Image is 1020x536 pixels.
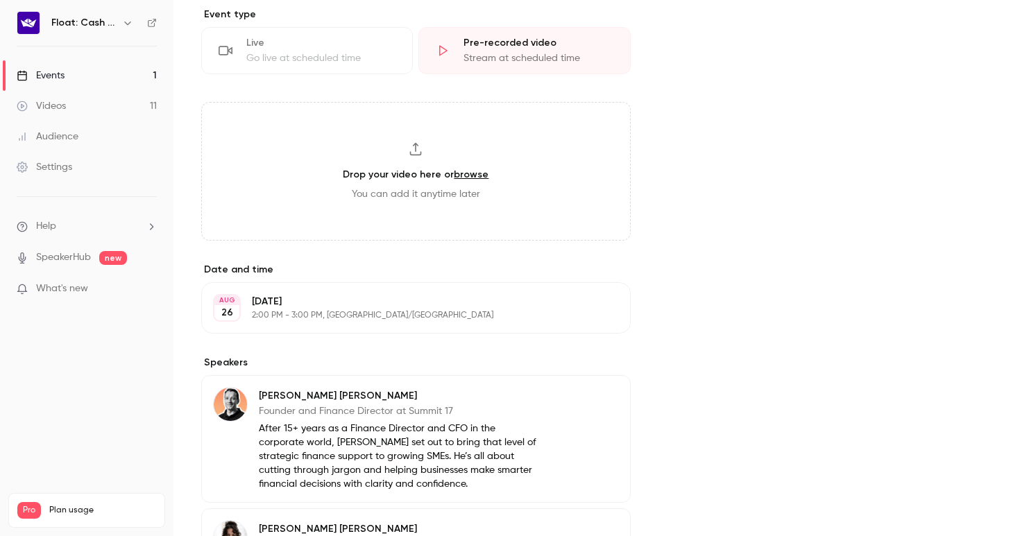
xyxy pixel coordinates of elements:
span: You can add it anytime later [352,187,480,201]
li: help-dropdown-opener [17,219,157,234]
p: [PERSON_NAME] [PERSON_NAME] [259,389,541,403]
a: SpeakerHub [36,250,91,265]
div: Go live at scheduled time [246,51,396,65]
span: Pro [17,502,41,519]
div: Pre-recorded videoStream at scheduled time [418,27,630,74]
div: Stream at scheduled time [464,51,613,65]
h6: Float: Cash Flow Intelligence Series [51,16,117,30]
a: browse [454,168,488,180]
p: [DATE] [252,295,557,309]
p: [PERSON_NAME] [PERSON_NAME] [259,522,541,536]
label: Speakers [201,356,631,370]
p: Event type [201,8,631,21]
div: AUG [214,295,239,305]
span: What's new [36,282,88,296]
div: Videos [17,99,66,113]
div: Andy Mellor[PERSON_NAME] [PERSON_NAME]Founder and Finance Director at Summit 17After 15+ years as... [201,375,631,503]
div: Events [17,69,65,83]
div: LiveGo live at scheduled time [201,27,413,74]
p: 26 [221,306,233,320]
div: Pre-recorded video [464,36,613,50]
p: 2:00 PM - 3:00 PM, [GEOGRAPHIC_DATA]/[GEOGRAPHIC_DATA] [252,310,557,321]
span: Plan usage [49,505,156,516]
label: Date and time [201,263,631,277]
img: Andy Mellor [214,388,247,421]
div: Audience [17,130,78,144]
span: Help [36,219,56,234]
div: Live [246,36,396,50]
img: Float: Cash Flow Intelligence Series [17,12,40,34]
div: Settings [17,160,72,174]
span: new [99,251,127,265]
h3: Drop your video here or [343,167,488,182]
p: Founder and Finance Director at Summit 17 [259,404,541,418]
p: After 15+ years as a Finance Director and CFO in the corporate world, [PERSON_NAME] set out to br... [259,422,541,491]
